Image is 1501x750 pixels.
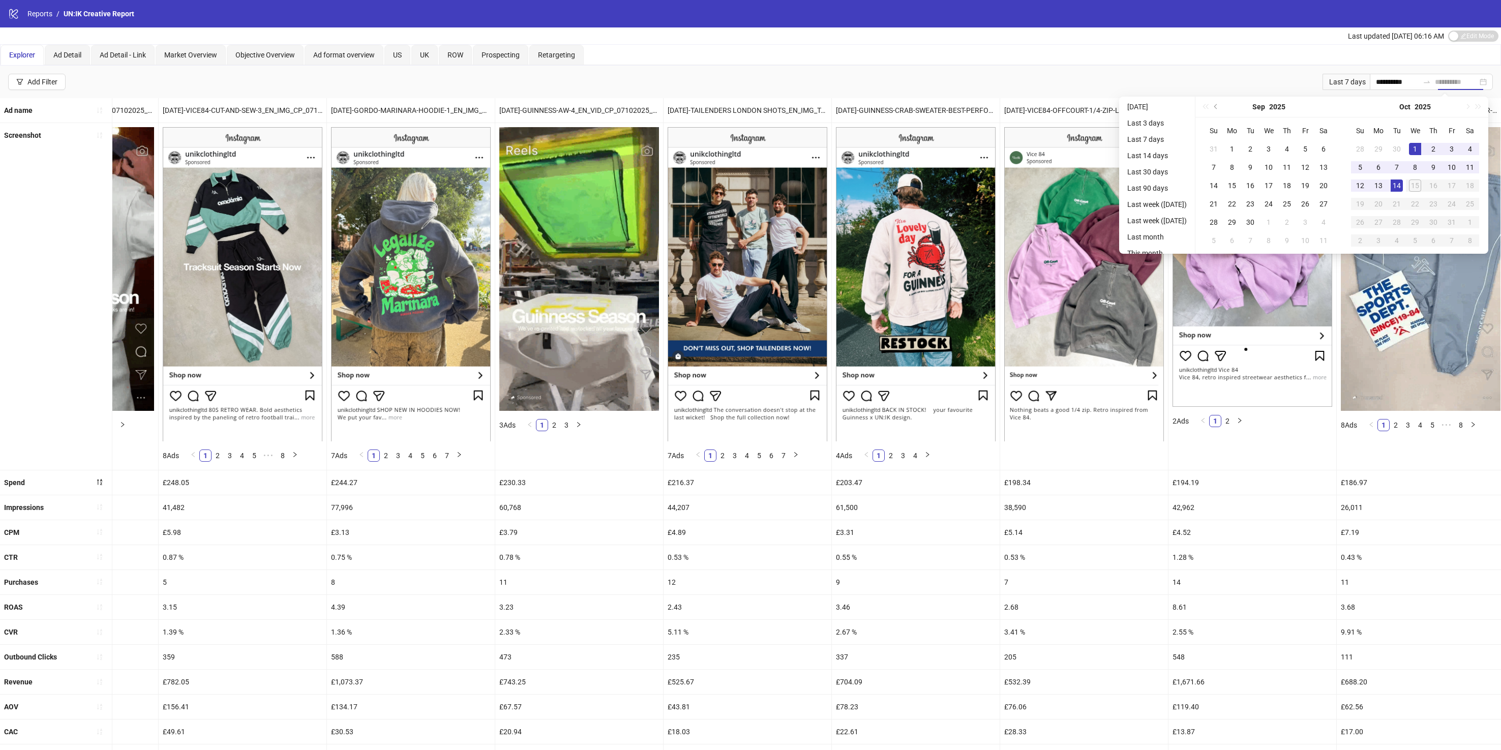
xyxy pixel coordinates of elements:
[96,503,103,511] span: sort-ascending
[1208,179,1220,192] div: 14
[1200,417,1206,424] span: left
[863,452,869,458] span: left
[1424,195,1443,213] td: 2025-10-23
[1461,122,1479,140] th: Sa
[549,419,560,431] a: 2
[277,450,288,461] a: 8
[1123,182,1191,194] li: Last 90 days
[573,419,585,431] li: Next Page
[1372,161,1385,173] div: 6
[836,127,996,441] img: Screenshot 120233811727690356
[313,51,375,59] span: Ad format overview
[1237,417,1243,424] span: right
[453,449,465,462] li: Next Page
[4,106,33,114] b: Ad name
[716,449,729,462] li: 2
[741,449,753,462] li: 4
[1399,97,1410,117] button: Choose a month
[1446,198,1458,210] div: 24
[1314,158,1333,176] td: 2025-09-13
[96,628,103,636] span: sort-ascending
[1372,143,1385,155] div: 29
[25,8,54,19] a: Reports
[741,450,753,461] a: 4
[1234,415,1246,427] li: Next Page
[1455,419,1467,431] li: 8
[1314,140,1333,158] td: 2025-09-06
[1424,158,1443,176] td: 2025-10-09
[1296,176,1314,195] td: 2025-09-19
[96,653,103,661] span: sort-ascending
[1259,213,1278,231] td: 2025-10-01
[495,98,663,123] div: [DATE]-GUINNESS-AW-4_EN_VID_CP_07102025_ALLG_CC_SC24_None_
[1424,176,1443,195] td: 2025-10-16
[190,452,196,458] span: left
[1296,213,1314,231] td: 2025-10-03
[885,450,896,461] a: 2
[1438,419,1455,431] span: •••
[1314,195,1333,213] td: 2025-09-27
[1263,143,1275,155] div: 3
[1388,176,1406,195] td: 2025-10-14
[1123,133,1191,145] li: Last 7 days
[289,449,301,462] li: Next Page
[1443,122,1461,140] th: Fr
[368,450,379,461] a: 1
[447,51,463,59] span: ROW
[910,450,921,461] a: 4
[1351,122,1369,140] th: Su
[1369,122,1388,140] th: Mo
[1278,195,1296,213] td: 2025-09-25
[292,452,298,458] span: right
[1388,140,1406,158] td: 2025-09-30
[1244,143,1256,155] div: 2
[277,449,289,462] li: 8
[1223,195,1241,213] td: 2025-09-22
[1252,97,1265,117] button: Choose a month
[729,449,741,462] li: 3
[1205,140,1223,158] td: 2025-08-31
[1461,195,1479,213] td: 2025-10-25
[753,449,765,462] li: 5
[1406,140,1424,158] td: 2025-10-01
[96,478,103,486] span: sort-descending
[548,419,560,431] li: 2
[96,132,103,139] span: sort-ascending
[1406,158,1424,176] td: 2025-10-08
[536,419,548,431] a: 1
[1226,179,1238,192] div: 15
[1123,166,1191,178] li: Last 30 days
[1354,161,1366,173] div: 5
[1423,78,1431,86] span: to
[561,419,572,431] a: 3
[1406,122,1424,140] th: We
[96,553,103,560] span: sort-ascending
[924,452,930,458] span: right
[1259,195,1278,213] td: 2025-09-24
[576,422,582,428] span: right
[1296,122,1314,140] th: Fr
[1467,419,1479,431] li: Next Page
[921,449,934,462] button: right
[790,449,802,462] li: Next Page
[392,449,404,462] li: 3
[1406,176,1424,195] td: 2025-10-15
[1244,161,1256,173] div: 9
[1427,143,1439,155] div: 2
[1123,117,1191,129] li: Last 3 days
[766,450,777,461] a: 6
[96,678,103,685] span: sort-ascending
[96,578,103,585] span: sort-ascending
[327,98,495,123] div: [DATE]-GORDO-MARINARA-HOODIE-1_EN_IMG_WFG_CP_15092025_ALLG_CC_SC24_None__
[96,703,103,710] span: sort-ascending
[885,449,897,462] li: 2
[1402,419,1414,431] li: 3
[96,604,103,611] span: sort-ascending
[1409,143,1421,155] div: 1
[8,74,66,90] button: Add Filter
[100,51,146,59] span: Ad Detail - Link
[1351,195,1369,213] td: 2025-10-19
[1278,158,1296,176] td: 2025-09-11
[1314,122,1333,140] th: Sa
[1369,195,1388,213] td: 2025-10-20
